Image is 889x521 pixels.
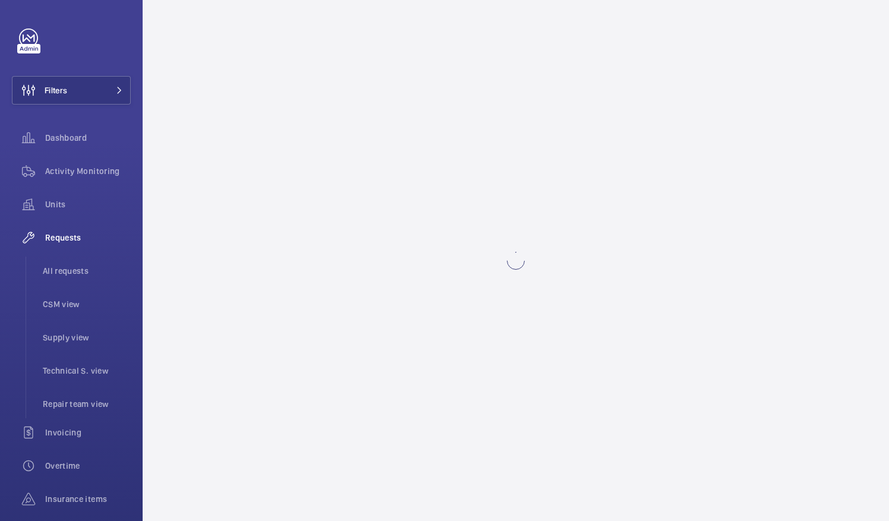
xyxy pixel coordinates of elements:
span: Supply view [43,331,131,343]
span: Requests [45,232,131,244]
span: Repair team view [43,398,131,410]
span: Invoicing [45,427,131,438]
button: Filters [12,76,131,105]
span: Insurance items [45,493,131,505]
span: CSM view [43,298,131,310]
span: Units [45,198,131,210]
span: Dashboard [45,132,131,144]
span: Filters [45,84,67,96]
span: Overtime [45,460,131,472]
span: Activity Monitoring [45,165,131,177]
span: All requests [43,265,131,277]
span: Technical S. view [43,365,131,377]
